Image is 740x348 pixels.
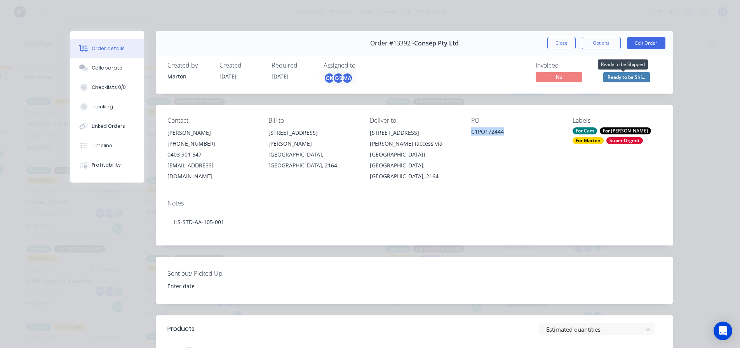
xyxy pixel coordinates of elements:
[70,78,144,97] button: Checklists 0/0
[167,160,256,182] div: [EMAIL_ADDRESS][DOMAIN_NAME]
[70,97,144,117] button: Tracking
[70,58,144,78] button: Collaborate
[714,322,732,340] div: Open Intercom Messenger
[272,62,314,69] div: Required
[370,127,459,182] div: [STREET_ADDRESS][PERSON_NAME] (access via [GEOGRAPHIC_DATA])[GEOGRAPHIC_DATA], [GEOGRAPHIC_DATA],...
[333,72,344,84] div: GS
[414,40,459,47] span: Consep Pty Ltd
[573,117,662,124] div: Labels
[92,123,125,130] div: Linked Orders
[167,127,256,138] div: [PERSON_NAME]
[92,142,112,149] div: Timeline
[627,37,665,49] button: Edit Order
[167,72,210,80] div: Marton
[219,73,237,80] span: [DATE]
[167,138,256,149] div: [PHONE_NUMBER]
[70,117,144,136] button: Linked Orders
[167,210,662,234] div: HS-STD-AA-105-001
[167,117,256,124] div: Contact
[341,72,353,84] div: MA
[167,324,195,334] div: Products
[268,149,357,171] div: [GEOGRAPHIC_DATA], [GEOGRAPHIC_DATA], 2164
[598,59,648,70] div: Ready to be Shipped
[582,37,621,49] button: Options
[167,200,662,207] div: Notes
[268,117,357,124] div: Bill to
[272,73,289,80] span: [DATE]
[471,127,560,138] div: C1PO172444
[606,137,643,144] div: Super Urgent
[471,117,560,124] div: PO
[70,136,144,155] button: Timeline
[370,127,459,160] div: [STREET_ADDRESS][PERSON_NAME] (access via [GEOGRAPHIC_DATA])
[268,127,357,171] div: [STREET_ADDRESS][PERSON_NAME][GEOGRAPHIC_DATA], [GEOGRAPHIC_DATA], 2164
[92,45,125,52] div: Order details
[92,84,126,91] div: Checklists 0/0
[600,127,651,134] div: For [PERSON_NAME]
[324,62,401,69] div: Assigned to
[547,37,576,49] button: Close
[167,127,256,182] div: [PERSON_NAME][PHONE_NUMBER]0403 901 547[EMAIL_ADDRESS][DOMAIN_NAME]
[536,62,594,69] div: Invoiced
[92,162,121,169] div: Profitability
[268,127,357,149] div: [STREET_ADDRESS][PERSON_NAME]
[92,103,113,110] div: Tracking
[573,127,597,134] div: For Cam
[167,149,256,160] div: 0403 901 547
[370,160,459,182] div: [GEOGRAPHIC_DATA], [GEOGRAPHIC_DATA], 2164
[70,155,144,175] button: Profitability
[370,40,414,47] span: Order #13392 -
[324,72,353,84] button: CKGSMA
[536,72,582,82] span: No
[603,72,650,84] button: Ready to be Shi...
[370,117,459,124] div: Deliver to
[92,64,122,71] div: Collaborate
[219,62,262,69] div: Created
[162,280,259,292] input: Enter date
[70,39,144,58] button: Order details
[167,269,265,278] label: Sent out/ Picked Up
[324,72,335,84] div: CK
[603,72,650,82] span: Ready to be Shi...
[167,62,210,69] div: Created by
[573,137,604,144] div: For Marton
